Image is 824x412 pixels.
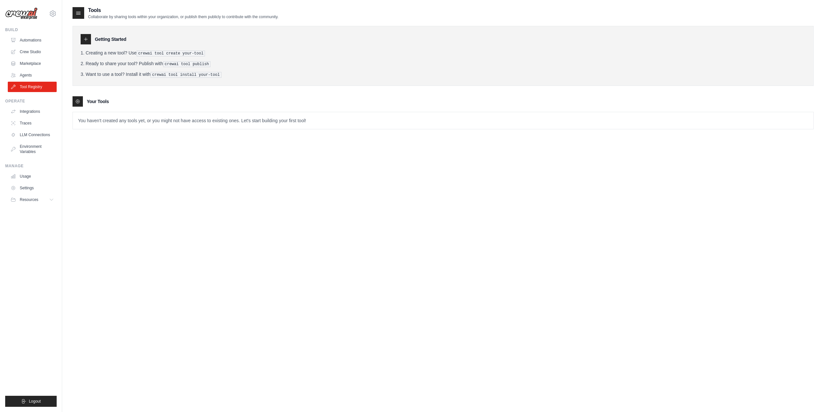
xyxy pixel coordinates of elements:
[8,141,57,157] a: Environment Variables
[95,36,126,42] h3: Getting Started
[29,399,41,404] span: Logout
[151,72,221,78] pre: crewai tool install your-tool
[137,51,205,56] pre: crewai tool create your-tool
[163,61,211,67] pre: crewai tool publish
[88,6,278,14] h2: Tools
[8,106,57,117] a: Integrations
[5,27,57,32] div: Build
[5,163,57,169] div: Manage
[81,50,806,56] li: Creating a new tool? Use
[81,60,806,67] li: Ready to share your tool? Publish with
[8,171,57,182] a: Usage
[8,82,57,92] a: Tool Registry
[8,183,57,193] a: Settings
[20,197,38,202] span: Resources
[5,7,38,20] img: Logo
[88,14,278,19] p: Collaborate by sharing tools within your organization, or publish them publicly to contribute wit...
[5,99,57,104] div: Operate
[8,130,57,140] a: LLM Connections
[8,35,57,45] a: Automations
[8,70,57,80] a: Agents
[8,194,57,205] button: Resources
[8,47,57,57] a: Crew Studio
[87,98,109,105] h3: Your Tools
[73,112,813,129] p: You haven't created any tools yet, or you might not have access to existing ones. Let's start bui...
[8,118,57,128] a: Traces
[81,71,806,78] li: Want to use a tool? Install it with
[5,396,57,407] button: Logout
[8,58,57,69] a: Marketplace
